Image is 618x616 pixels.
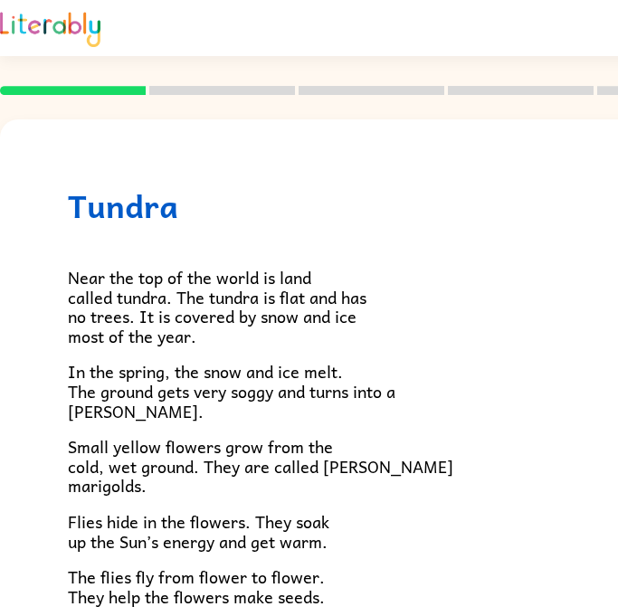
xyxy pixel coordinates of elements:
[68,358,395,423] span: In the spring, the snow and ice melt. The ground gets very soggy and turns into a [PERSON_NAME].
[68,564,325,610] span: The flies fly from flower to flower. They help the flowers make seeds.
[68,508,329,554] span: Flies hide in the flowers. They soak up the Sun’s energy and get warm.
[68,264,366,349] span: Near the top of the world is land called tundra. The tundra is flat and has no trees. It is cover...
[68,433,453,498] span: Small yellow flowers grow from the cold, wet ground. They are called [PERSON_NAME] marigolds.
